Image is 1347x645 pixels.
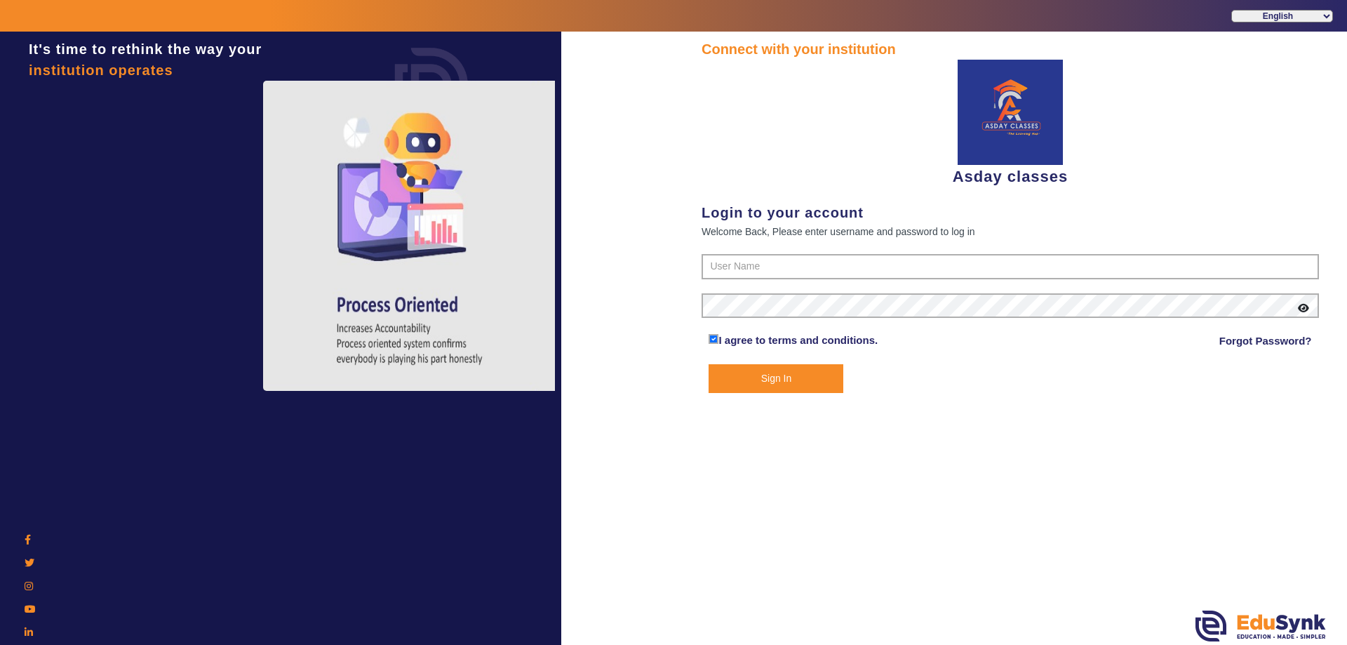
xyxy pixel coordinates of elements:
button: Sign In [709,364,843,393]
a: Forgot Password? [1219,333,1312,350]
div: Welcome Back, Please enter username and password to log in [702,223,1319,240]
span: institution operates [29,62,173,78]
span: It's time to rethink the way your [29,41,262,57]
div: Connect with your institution [702,39,1319,60]
img: edusynk.png [1195,611,1326,641]
div: Login to your account [702,202,1319,223]
img: 6c26f0c6-1b4f-4b8f-9f13-0669d385e8b7 [958,60,1063,165]
input: User Name [702,254,1319,279]
a: I agree to terms and conditions. [718,334,878,346]
img: login4.png [263,81,558,391]
img: login.png [379,32,484,137]
div: Asday classes [702,60,1319,188]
